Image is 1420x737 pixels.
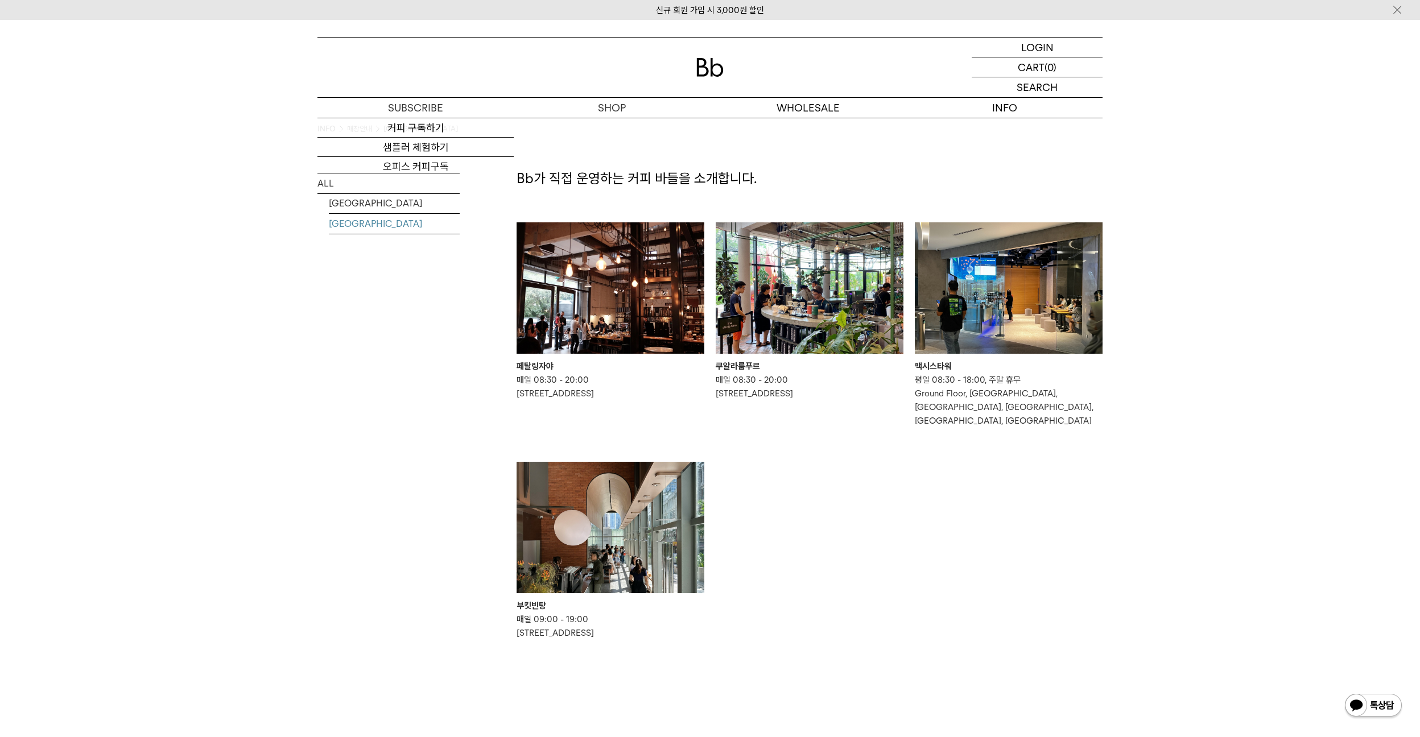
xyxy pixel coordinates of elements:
p: 매일 09:00 - 19:00 [STREET_ADDRESS] [517,612,704,640]
a: 부킷빈탕 부킷빈탕 매일 09:00 - 19:00[STREET_ADDRESS] [517,462,704,640]
img: 부킷빈탕 [517,462,704,593]
a: ALL [317,173,460,193]
a: [GEOGRAPHIC_DATA] [329,214,460,234]
a: 페탈링자야 페탈링자야 매일 08:30 - 20:00[STREET_ADDRESS] [517,222,704,400]
div: 부킷빈탕 [517,599,704,612]
a: [GEOGRAPHIC_DATA] [329,193,460,213]
a: SHOP [514,98,710,118]
img: 로고 [696,58,724,77]
p: WHOLESALE [710,98,906,118]
img: 맥시스타워 [915,222,1103,354]
a: LOGIN [972,38,1103,57]
p: (0) [1045,57,1056,77]
p: INFO [906,98,1103,118]
a: SUBSCRIBE [317,98,514,118]
div: 쿠알라룸푸르 [716,359,903,373]
a: CART (0) [972,57,1103,77]
img: 쿠알라룸푸르 [716,222,903,354]
p: 매일 08:30 - 20:00 [STREET_ADDRESS] [716,373,903,400]
div: 페탈링자야 [517,359,704,373]
a: 커피 구독하기 [317,118,514,138]
a: 오피스 커피구독 [317,157,514,176]
p: LOGIN [1021,38,1054,57]
div: 맥시스타워 [915,359,1103,373]
a: 신규 회원 가입 시 3,000원 할인 [656,5,764,15]
a: 샘플러 체험하기 [317,138,514,157]
p: CART [1018,57,1045,77]
a: 맥시스타워 맥시스타워 평일 08:30 - 18:00, 주말 휴무Ground Floor, [GEOGRAPHIC_DATA], [GEOGRAPHIC_DATA], [GEOGRAPHI... [915,222,1103,428]
a: 쿠알라룸푸르 쿠알라룸푸르 매일 08:30 - 20:00[STREET_ADDRESS] [716,222,903,400]
p: SEARCH [1017,77,1058,97]
img: 페탈링자야 [517,222,704,354]
img: 카카오톡 채널 1:1 채팅 버튼 [1344,693,1403,720]
p: Bb가 직접 운영하는 커피 바들을 소개합니다. [517,169,1103,188]
p: 매일 08:30 - 20:00 [STREET_ADDRESS] [517,373,704,400]
p: 평일 08:30 - 18:00, 주말 휴무 Ground Floor, [GEOGRAPHIC_DATA], [GEOGRAPHIC_DATA], [GEOGRAPHIC_DATA], [G... [915,373,1103,428]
